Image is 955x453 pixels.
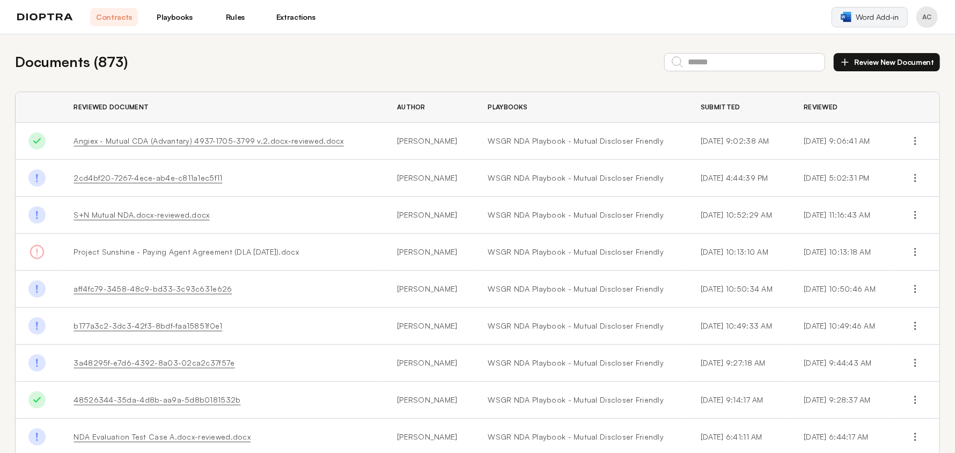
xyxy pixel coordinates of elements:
button: Review New Document [834,53,940,71]
a: Contracts [90,8,138,26]
a: Word Add-in [832,7,908,27]
img: logo [17,13,73,21]
td: [PERSON_NAME] [384,271,475,308]
td: [DATE] 9:44:43 AM [791,345,894,382]
th: Submitted [688,92,791,123]
a: Extractions [272,8,320,26]
td: [PERSON_NAME] [384,382,475,419]
a: 48526344-35da-4d8b-aa9a-5d8b0181532b [74,395,240,404]
a: Angiex - Mutual CDA (Advantary) 4937-1705-3799 v.2.docx-reviewed.docx [74,136,343,145]
td: [DATE] 10:13:10 AM [688,234,791,271]
img: Done [28,206,46,224]
td: [PERSON_NAME] [384,197,475,234]
a: WSGR NDA Playbook - Mutual Discloser Friendly [488,136,675,146]
img: Done [28,354,46,372]
a: WSGR NDA Playbook - Mutual Discloser Friendly [488,395,675,405]
a: Rules [211,8,259,26]
td: [DATE] 9:28:37 AM [791,382,894,419]
td: [DATE] 10:50:46 AM [791,271,894,308]
a: WSGR NDA Playbook - Mutual Discloser Friendly [488,210,675,220]
th: Reviewed [791,92,894,123]
span: Word Add-in [856,12,899,23]
a: aff4fc79-3458-48c9-bd33-3c93c631e626 [74,284,232,293]
th: Reviewed Document [61,92,384,123]
td: [PERSON_NAME] [384,160,475,197]
h2: Documents ( 873 ) [15,51,128,72]
td: [DATE] 9:27:18 AM [688,345,791,382]
img: Done [28,428,46,445]
a: Playbooks [151,8,199,26]
button: Profile menu [916,6,938,28]
td: [PERSON_NAME] [384,345,475,382]
td: [DATE] 5:02:31 PM [791,160,894,197]
a: 2cd4bf20-7267-4ece-ab4e-c811a1ec5f11 [74,173,222,182]
a: S+N Mutual NDA.docx-reviewed.docx [74,210,209,219]
a: b177a3c2-3dc3-42f3-8bdf-faa15851f0e1 [74,321,222,330]
img: word [841,12,851,22]
th: Author [384,92,475,123]
td: [DATE] 10:49:46 AM [791,308,894,345]
td: [DATE] 10:13:18 AM [791,234,894,271]
a: WSGR NDA Playbook - Mutual Discloser Friendly [488,432,675,442]
a: WSGR NDA Playbook - Mutual Discloser Friendly [488,358,675,368]
td: [DATE] 11:16:43 AM [791,197,894,234]
img: Done [28,280,46,298]
td: [PERSON_NAME] [384,234,475,271]
span: Project Sunshine - Paying Agent Agreement (DLA [DATE]).docx [74,247,299,256]
td: [DATE] 9:02:38 AM [688,123,791,160]
a: WSGR NDA Playbook - Mutual Discloser Friendly [488,284,675,294]
a: WSGR NDA Playbook - Mutual Discloser Friendly [488,173,675,183]
img: Done [28,132,46,150]
td: [PERSON_NAME] [384,308,475,345]
td: [DATE] 4:44:39 PM [688,160,791,197]
td: [DATE] 10:50:34 AM [688,271,791,308]
a: WSGR NDA Playbook - Mutual Discloser Friendly [488,321,675,331]
th: Playbooks [475,92,688,123]
a: WSGR NDA Playbook - Mutual Discloser Friendly [488,247,675,257]
td: [DATE] 10:52:29 AM [688,197,791,234]
td: [DATE] 10:49:33 AM [688,308,791,345]
img: Done [28,317,46,335]
td: [DATE] 9:06:41 AM [791,123,894,160]
a: NDA Evaluation Test Case A.docx-reviewed.docx [74,432,251,441]
img: Done [28,169,46,187]
td: [DATE] 9:14:17 AM [688,382,791,419]
img: Done [28,391,46,409]
td: [PERSON_NAME] [384,123,475,160]
a: 3a48295f-e7d6-4392-8a03-02ca2c37f57e [74,358,234,367]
